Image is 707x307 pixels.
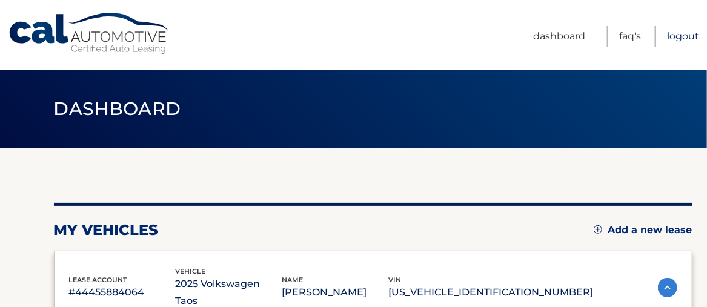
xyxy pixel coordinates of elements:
[282,276,304,284] span: name
[176,267,206,276] span: vehicle
[54,221,159,239] h2: my vehicles
[69,284,176,301] p: #44455884064
[594,224,692,236] a: Add a new lease
[667,26,699,47] a: Logout
[619,26,641,47] a: FAQ's
[282,284,389,301] p: [PERSON_NAME]
[594,225,602,234] img: add.svg
[54,97,181,120] span: Dashboard
[389,284,594,301] p: [US_VEHICLE_IDENTIFICATION_NUMBER]
[533,26,585,47] a: Dashboard
[658,278,677,297] img: accordion-active.svg
[69,276,128,284] span: lease account
[389,276,402,284] span: vin
[8,12,171,55] a: Cal Automotive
